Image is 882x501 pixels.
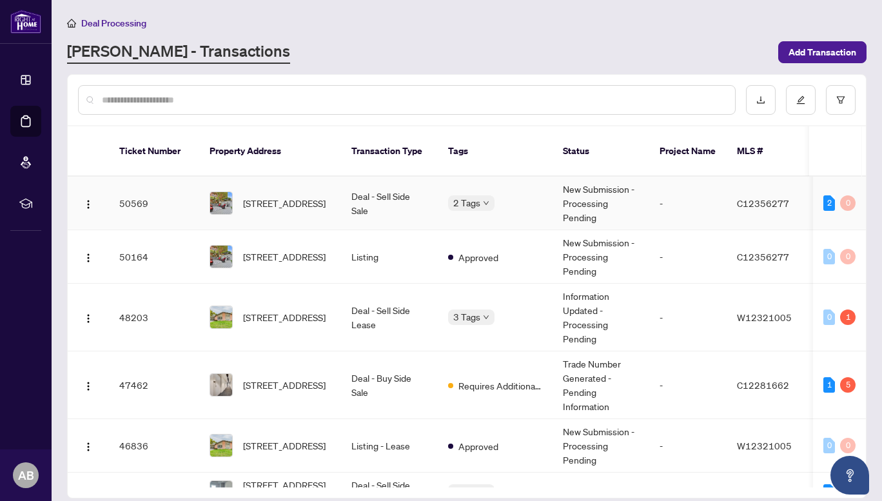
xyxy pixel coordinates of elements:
[649,230,727,284] td: -
[210,374,232,396] img: thumbnail-img
[67,41,290,64] a: [PERSON_NAME] - Transactions
[243,310,326,324] span: [STREET_ADDRESS]
[737,379,789,391] span: C12281662
[341,230,438,284] td: Listing
[109,351,199,419] td: 47462
[81,17,146,29] span: Deal Processing
[453,195,480,210] span: 2 Tags
[553,177,649,230] td: New Submission - Processing Pending
[737,251,789,262] span: C12356277
[10,10,41,34] img: logo
[109,419,199,473] td: 46836
[243,378,326,392] span: [STREET_ADDRESS]
[78,307,99,328] button: Logo
[778,41,867,63] button: Add Transaction
[438,126,553,177] th: Tags
[737,311,792,323] span: W12321005
[109,284,199,351] td: 48203
[453,484,480,499] span: 4 Tags
[826,85,856,115] button: filter
[746,85,776,115] button: download
[727,126,804,177] th: MLS #
[737,486,792,498] span: W12252249
[840,309,856,325] div: 1
[553,230,649,284] td: New Submission - Processing Pending
[341,351,438,419] td: Deal - Buy Side Sale
[483,200,489,206] span: down
[210,306,232,328] img: thumbnail-img
[553,284,649,351] td: Information Updated - Processing Pending
[823,438,835,453] div: 0
[840,249,856,264] div: 0
[83,442,93,452] img: Logo
[18,466,34,484] span: AB
[836,95,845,104] span: filter
[83,313,93,324] img: Logo
[756,95,765,104] span: download
[199,126,341,177] th: Property Address
[243,438,326,453] span: [STREET_ADDRESS]
[67,19,76,28] span: home
[78,246,99,267] button: Logo
[649,419,727,473] td: -
[83,381,93,391] img: Logo
[78,193,99,213] button: Logo
[649,126,727,177] th: Project Name
[109,177,199,230] td: 50569
[341,126,438,177] th: Transaction Type
[210,192,232,214] img: thumbnail-img
[83,253,93,263] img: Logo
[840,438,856,453] div: 0
[341,419,438,473] td: Listing - Lease
[823,249,835,264] div: 0
[243,250,326,264] span: [STREET_ADDRESS]
[210,435,232,457] img: thumbnail-img
[341,284,438,351] td: Deal - Sell Side Lease
[830,456,869,495] button: Open asap
[737,440,792,451] span: W12321005
[796,95,805,104] span: edit
[458,250,498,264] span: Approved
[243,196,326,210] span: [STREET_ADDRESS]
[458,439,498,453] span: Approved
[83,199,93,210] img: Logo
[786,85,816,115] button: edit
[78,435,99,456] button: Logo
[737,197,789,209] span: C12356277
[840,195,856,211] div: 0
[823,309,835,325] div: 0
[823,484,835,500] div: 1
[78,375,99,395] button: Logo
[458,378,542,393] span: Requires Additional Docs
[789,42,856,63] span: Add Transaction
[553,126,649,177] th: Status
[341,177,438,230] td: Deal - Sell Side Sale
[649,177,727,230] td: -
[483,314,489,320] span: down
[823,377,835,393] div: 1
[109,230,199,284] td: 50164
[649,351,727,419] td: -
[823,195,835,211] div: 2
[453,309,480,324] span: 3 Tags
[649,284,727,351] td: -
[840,377,856,393] div: 5
[109,126,199,177] th: Ticket Number
[210,246,232,268] img: thumbnail-img
[553,351,649,419] td: Trade Number Generated - Pending Information
[553,419,649,473] td: New Submission - Processing Pending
